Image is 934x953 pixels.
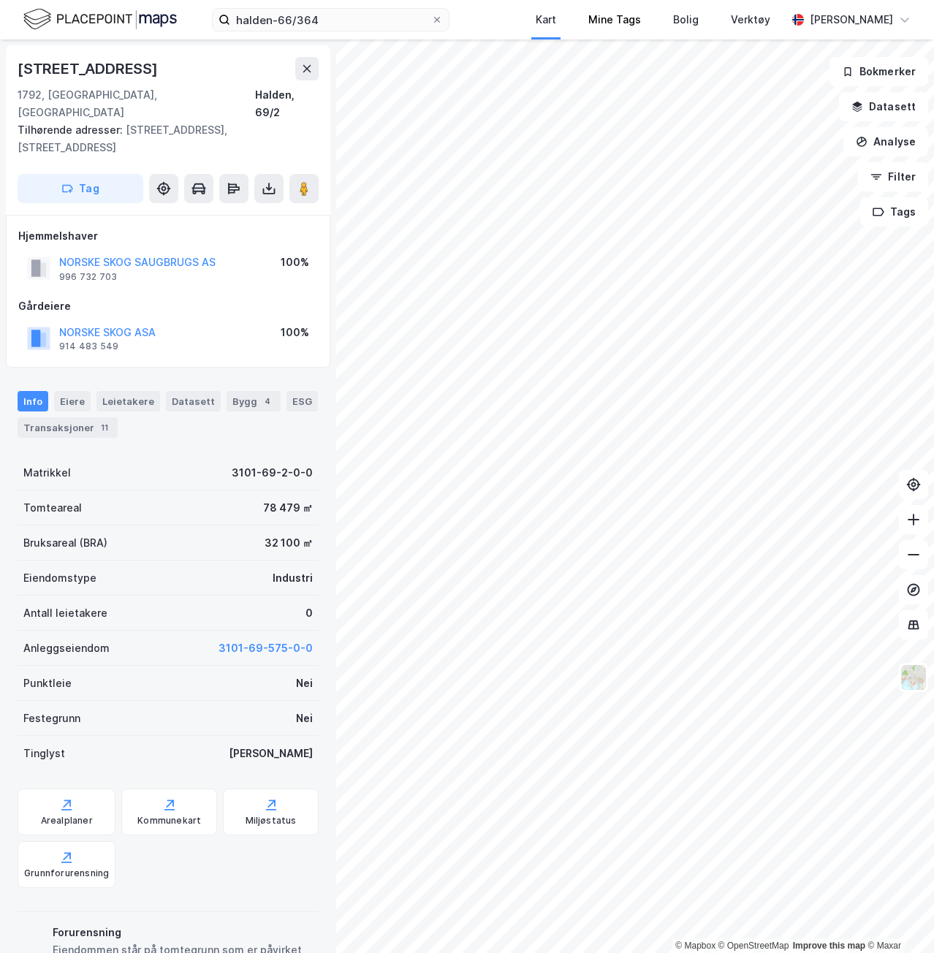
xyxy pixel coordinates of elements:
div: Nei [296,675,313,692]
div: Kommunekart [137,815,201,827]
div: Gårdeiere [18,297,318,315]
div: 32 100 ㎡ [265,534,313,552]
iframe: Chat Widget [861,883,934,953]
div: 100% [281,324,309,341]
div: Antall leietakere [23,604,107,622]
div: Nei [296,710,313,727]
div: Anleggseiendom [23,639,110,657]
div: Eiendomstype [23,569,96,587]
div: Bygg [227,391,281,411]
a: OpenStreetMap [718,941,789,951]
div: Mine Tags [588,11,641,29]
button: Datasett [839,92,928,121]
div: 1792, [GEOGRAPHIC_DATA], [GEOGRAPHIC_DATA] [18,86,255,121]
span: Tilhørende adresser: [18,124,126,136]
div: Industri [273,569,313,587]
div: ESG [286,391,318,411]
div: 914 483 549 [59,341,118,352]
div: 3101-69-2-0-0 [232,464,313,482]
div: 4 [260,394,275,409]
div: Transaksjoner [18,417,118,438]
div: Kart [536,11,556,29]
div: 996 732 703 [59,271,117,283]
div: Bolig [673,11,699,29]
div: Miljøstatus [246,815,297,827]
img: logo.f888ab2527a4732fd821a326f86c7f29.svg [23,7,177,32]
div: Arealplaner [41,815,93,827]
div: [STREET_ADDRESS] [18,57,161,80]
div: Grunnforurensning [24,867,109,879]
div: Tomteareal [23,499,82,517]
div: Info [18,391,48,411]
button: Bokmerker [829,57,928,86]
a: Improve this map [793,941,865,951]
div: Halden, 69/2 [255,86,319,121]
div: Bruksareal (BRA) [23,534,107,552]
button: 3101-69-575-0-0 [219,639,313,657]
div: Eiere [54,391,91,411]
div: [PERSON_NAME] [810,11,893,29]
button: Analyse [843,127,928,156]
div: Leietakere [96,391,160,411]
div: 0 [305,604,313,622]
div: Hjemmelshaver [18,227,318,245]
input: Søk på adresse, matrikkel, gårdeiere, leietakere eller personer [230,9,431,31]
div: Forurensning [53,924,313,941]
button: Tag [18,174,143,203]
div: [PERSON_NAME] [229,745,313,762]
button: Tags [860,197,928,227]
img: Z [900,664,927,691]
div: Matrikkel [23,464,71,482]
div: Verktøy [731,11,770,29]
div: 11 [97,420,112,435]
div: Tinglyst [23,745,65,762]
div: 100% [281,254,309,271]
div: 78 479 ㎡ [263,499,313,517]
a: Mapbox [675,941,715,951]
div: Festegrunn [23,710,80,727]
div: Datasett [166,391,221,411]
button: Filter [858,162,928,191]
div: Kontrollprogram for chat [861,883,934,953]
div: Punktleie [23,675,72,692]
div: [STREET_ADDRESS], [STREET_ADDRESS] [18,121,307,156]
